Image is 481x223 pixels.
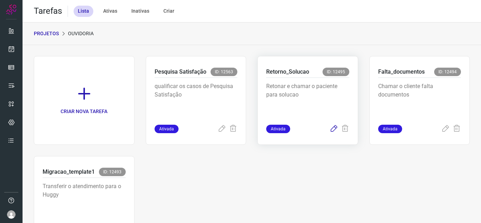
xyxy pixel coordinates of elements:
[34,56,135,145] a: CRIAR NOVA TAREFA
[155,68,206,76] p: Pesquisa Satisfação
[7,210,15,219] img: avatar-user-boy.jpg
[434,68,461,76] span: ID: 12494
[378,68,425,76] p: Falta_documentos
[61,108,107,115] p: CRIAR NOVA TAREFA
[6,4,17,15] img: Logo
[34,30,59,37] p: PROJETOS
[155,82,238,117] p: qualificar os casos de Pesquisa Satisfação
[74,6,93,17] div: Lista
[99,168,126,176] span: ID: 12493
[43,168,95,176] p: Migracao_template1
[378,125,402,133] span: Ativada
[68,30,94,37] p: Ouvidoria
[159,6,179,17] div: Criar
[34,6,62,16] h2: Tarefas
[211,68,237,76] span: ID: 12563
[99,6,121,17] div: Ativas
[378,82,461,117] p: Chamar o cliente falta documentos
[127,6,154,17] div: Inativas
[266,82,349,117] p: Retonar e chamar o paciente para solucao
[155,125,179,133] span: Ativada
[323,68,349,76] span: ID: 12495
[266,68,309,76] p: Retorno_Solucao
[43,182,126,217] p: Transferir o atendimento para o Huggy
[266,125,290,133] span: Ativada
